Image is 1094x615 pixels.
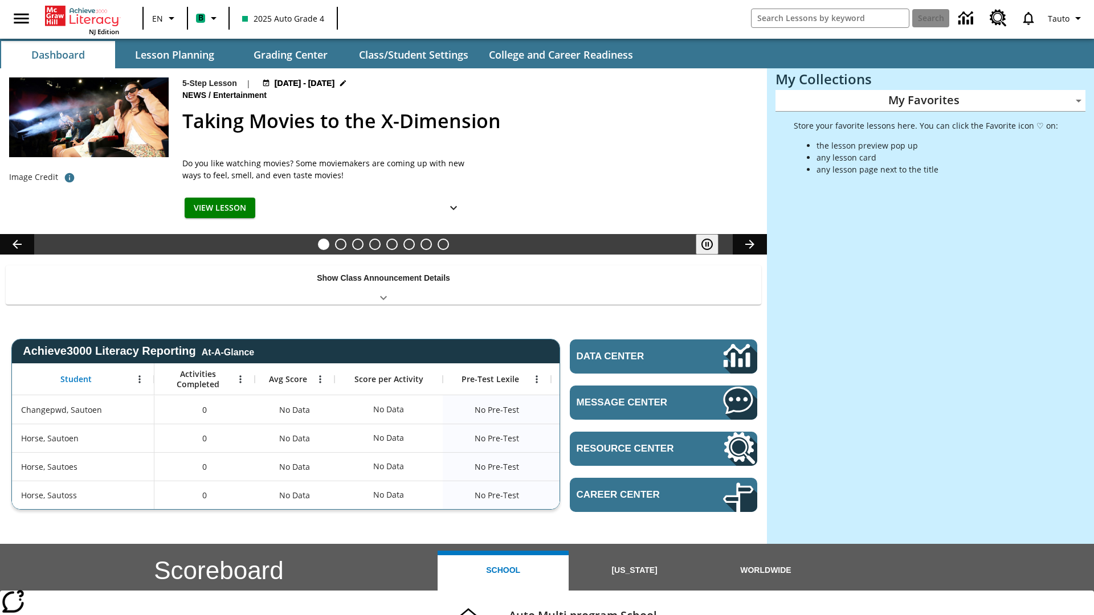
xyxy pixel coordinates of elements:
[438,239,449,250] button: Slide 8 Sleepless in the Animal Kingdom
[6,265,761,305] div: Show Class Announcement Details
[386,239,398,250] button: Slide 5 One Idea, Lots of Hard Work
[817,151,1058,163] li: any lesson card
[152,13,163,24] span: EN
[242,13,324,24] span: 2025 Auto Grade 4
[475,404,519,416] span: No Pre-Test, Changepwd, Sautoen
[202,404,207,416] span: 0
[752,9,909,27] input: search field
[202,461,207,473] span: 0
[5,2,38,35] button: Open side menu
[269,374,307,384] span: Avg Score
[232,371,249,388] button: Open Menu
[775,90,1085,112] div: My Favorites
[9,77,169,157] img: Panel in front of the seats sprays water mist to the happy audience at a 4DX-equipped theater.
[154,481,255,509] div: 0, Horse, Sautoss
[421,239,432,250] button: Slide 7 Career Lesson
[952,3,983,34] a: Data Center
[182,106,753,136] h2: Taking Movies to the X-Dimension
[368,427,410,449] div: No Data, Horse, Sautoen
[273,483,316,507] span: No Data
[700,551,831,591] button: Worldwide
[58,167,81,188] button: Photo credit: Photo by The Asahi Shimbun via Getty Images
[21,404,102,416] span: Changepwd, Sautoen
[577,351,684,362] span: Data Center
[570,432,757,466] a: Resource Center, Will open in new tab
[209,91,211,100] span: /
[696,234,719,255] button: Pause
[1014,3,1043,33] a: Notifications
[733,234,767,255] button: Lesson carousel, Next
[438,551,569,591] button: School
[551,424,659,452] div: No Data, Horse, Sautoen
[983,3,1014,34] a: Resource Center, Will open in new tab
[577,397,689,408] span: Message Center
[246,77,251,89] span: |
[817,163,1058,175] li: any lesson page next to the title
[317,272,450,284] p: Show Class Announcement Details
[273,398,316,421] span: No Data
[147,8,183,28] button: Language: EN, Select a language
[551,481,659,509] div: No Data, Horse, Sautoss
[154,395,255,424] div: 0, Changepwd, Sautoen
[1048,13,1069,24] span: Tauto
[23,345,254,358] span: Achieve3000 Literacy Reporting
[696,234,730,255] div: Pause
[570,339,757,374] a: Data Center
[1,41,115,68] button: Dashboard
[154,424,255,452] div: 0, Horse, Sautoen
[202,489,207,501] span: 0
[551,452,659,481] div: No Data, Horse, Sautoes
[442,198,465,219] button: Show Details
[318,239,329,250] button: Slide 1 Taking Movies to the X-Dimension
[260,77,350,89] button: Aug 18 - Aug 24 Choose Dates
[475,489,519,501] span: No Pre-Test, Horse, Sautoss
[368,398,410,421] div: No Data, Changepwd, Sautoen
[369,239,381,250] button: Slide 4 What's the Big Idea?
[202,345,254,358] div: At-A-Glance
[368,455,410,478] div: No Data, Horse, Sautoes
[154,452,255,481] div: 0, Horse, Sautoes
[160,369,235,389] span: Activities Completed
[273,427,316,450] span: No Data
[775,71,1085,87] h3: My Collections
[352,239,364,250] button: Slide 3 Do You Want Fries With That?
[480,41,642,68] button: College and Career Readiness
[528,371,545,388] button: Open Menu
[817,140,1058,151] li: the lesson preview pop up
[1043,8,1089,28] button: Profile/Settings
[551,395,659,424] div: No Data, Changepwd, Sautoen
[213,89,269,102] span: Entertainment
[577,489,689,501] span: Career Center
[255,395,334,424] div: No Data, Changepwd, Sautoen
[117,41,231,68] button: Lesson Planning
[45,5,119,27] a: Home
[191,8,225,28] button: Boost Class color is mint green. Change class color
[182,157,467,181] p: Do you like watching movies? Some moviemakers are coming up with new ways to feel, smell, and eve...
[570,386,757,420] a: Message Center
[354,374,423,384] span: Score per Activity
[255,452,334,481] div: No Data, Horse, Sautoes
[45,3,119,36] div: Home
[89,27,119,36] span: NJ Edition
[60,374,92,384] span: Student
[350,41,477,68] button: Class/Student Settings
[577,443,689,454] span: Resource Center
[794,120,1058,132] p: Store your favorite lessons here. You can click the Favorite icon ♡ on:
[9,171,58,183] p: Image Credit
[569,551,700,591] button: [US_STATE]
[202,432,207,444] span: 0
[368,483,410,506] div: No Data, Horse, Sautoss
[185,198,255,219] button: View Lesson
[462,374,519,384] span: Pre-Test Lexile
[182,89,209,102] span: News
[255,424,334,452] div: No Data, Horse, Sautoen
[255,481,334,509] div: No Data, Horse, Sautoss
[21,432,79,444] span: Horse, Sautoen
[21,461,77,473] span: Horse, Sautoes
[273,455,316,478] span: No Data
[335,239,346,250] button: Slide 2 Cars of the Future?
[275,77,334,89] span: [DATE] - [DATE]
[570,478,757,512] a: Career Center
[234,41,348,68] button: Grading Center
